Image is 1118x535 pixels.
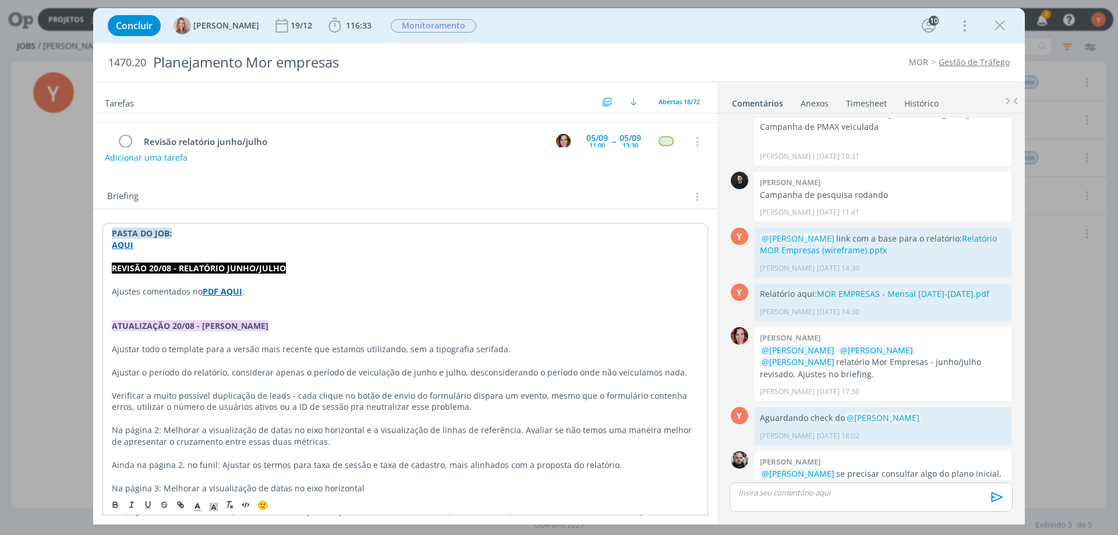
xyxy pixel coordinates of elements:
span: @[PERSON_NAME] [762,233,834,244]
span: 1470.20 [108,56,146,69]
span: @[PERSON_NAME] [762,356,834,367]
p: Campanha de pesquisa rodando [760,189,1006,201]
div: 05/09 [620,134,641,142]
span: Cor de Fundo [206,498,222,512]
p: Campanha de PMAX veiculada [760,121,1006,133]
button: B [554,133,572,150]
p: [PERSON_NAME] [760,207,815,218]
span: [DATE] 18:02 [817,431,859,441]
span: Abertas 18/72 [659,97,700,106]
div: Y [731,228,748,245]
button: 116:33 [326,16,374,35]
p: [PERSON_NAME] [760,263,815,274]
b: [PERSON_NAME] [760,332,820,343]
b: [PERSON_NAME] [760,456,820,467]
span: 116:33 [346,20,372,31]
div: Planejamento Mor empresas [148,48,629,77]
p: Aguardando check do [760,412,1006,424]
div: Y [731,407,748,424]
img: B [556,134,571,148]
p: Relatório aqui: [760,288,1006,300]
p: Ainda na página 2, no funil: Ajustar os termos para taxa de sessão e taxa de cadastro, mais alinh... [112,459,699,471]
p: Ajustar o período do relatório, considerar apenas o período de veiculação de junho e julho, desco... [112,367,699,378]
button: 10 [919,16,938,35]
span: -- [612,137,615,146]
span: @[PERSON_NAME] [762,345,834,356]
span: [PERSON_NAME] [193,22,259,30]
span: [DATE] 14:30 [817,307,859,317]
span: @[PERSON_NAME] [762,468,834,479]
a: AQUI [112,239,133,250]
button: Concluir [108,15,161,36]
p: [PERSON_NAME] [760,307,815,317]
span: [DATE] 17:30 [817,387,859,397]
a: Relatório MOR Empresas (wireframe).pptx [760,233,997,256]
p: Na página 3: Melhorar a visualização de datas no eixo horizontal [112,483,699,494]
span: 🙂 [257,499,268,511]
a: Timesheet [845,93,887,109]
img: arrow-down.svg [630,98,637,105]
span: Tarefas [105,95,134,109]
div: 10 [929,16,939,26]
a: aqui [797,480,814,491]
span: Briefing [107,189,139,204]
div: Y [731,284,748,301]
p: Na página 2: Melhorar a visualização de datas no eixo horizontal e a visualização de linhas de re... [112,424,699,448]
div: 11:00 [589,142,605,148]
img: C [731,172,748,189]
div: Anexos [801,98,829,109]
b: [PERSON_NAME] [760,177,820,187]
span: Concluir [116,21,153,30]
div: 13:30 [622,142,638,148]
div: dialog [93,8,1025,525]
span: [DATE] 14:30 [817,263,859,274]
a: Histórico [904,93,939,109]
p: Ajustar todo o template para a versão mais recente que estamos utilizando, sem a tipografia serif... [112,343,699,355]
img: B [731,327,748,345]
img: A [174,17,191,34]
span: [DATE] 10:31 [817,151,859,162]
span: Cor do Texto [189,498,206,512]
span: Monitoramento [391,19,476,33]
div: Revisão relatório junho/julho [139,134,545,149]
a: Gestão de Tráfego [939,56,1010,68]
p: relatório Mor Empresas - junho/julho revisado. Ajustes no briefing. [760,345,1006,380]
button: A[PERSON_NAME] [174,17,259,34]
p: se precisar consultar algo do plano inicial, está tudo neste board do Miro. [760,468,1006,492]
button: Adicionar uma tarefa [104,147,188,168]
p: link com a base para o relatório: [760,233,1006,257]
div: 19/12 [291,22,314,30]
span: @[PERSON_NAME] [840,345,913,356]
button: Monitoramento [390,19,477,33]
p: Verificar a muito possível duplicação de leads - cada clique no botão de envio do formulário disp... [112,390,699,413]
strong: PASTA DO JOB: [112,228,172,239]
p: [PERSON_NAME] [760,151,815,162]
div: 05/09 [586,134,608,142]
img: G [731,451,748,469]
p: [PERSON_NAME] [760,387,815,397]
p: Ajustes comentados no . [112,286,699,297]
strong: ATUALIZAÇÃO 20/08 - [PERSON_NAME] [112,320,268,331]
span: [DATE] 11:41 [817,207,859,218]
button: 🙂 [254,498,271,512]
p: [PERSON_NAME] [760,431,815,441]
span: @[PERSON_NAME] [847,412,919,423]
a: Comentários [731,93,784,109]
strong: REVISÃO 20/08 - RELATÓRIO JUNHO/JULHO [112,263,286,274]
a: PDF AQUI [203,286,242,297]
a: MOR EMPRESAS - Mensal [DATE]-[DATE].pdf [817,288,989,299]
a: MOR [909,56,928,68]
